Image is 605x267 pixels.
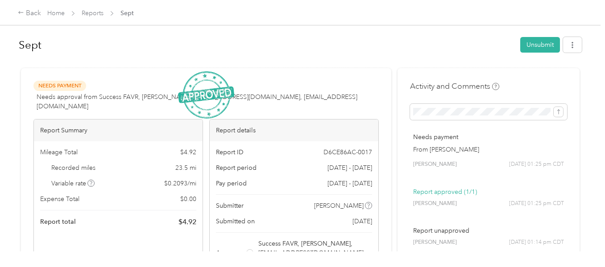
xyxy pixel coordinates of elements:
div: Report details [210,119,378,141]
span: Report ID [216,148,244,157]
span: [DATE] 01:25 pm CDT [509,200,564,208]
button: Unsubmit [520,37,560,53]
iframe: Everlance-gr Chat Button Frame [555,217,605,267]
span: Needs approval from Success FAVR, [PERSON_NAME], [EMAIL_ADDRESS][DOMAIN_NAME], [EMAIL_ADDRESS][DO... [37,92,379,111]
span: [PERSON_NAME] [314,201,364,210]
span: Recorded miles [51,163,95,173]
span: Expense Total [40,194,79,204]
span: Submitter [216,201,244,210]
span: [DATE] 01:25 pm CDT [509,160,564,168]
span: [DATE] - [DATE] [327,179,372,188]
a: Reports [82,9,104,17]
span: Variable rate [51,179,95,188]
span: [PERSON_NAME] [413,200,457,208]
span: D6CE86AC-0017 [323,148,372,157]
p: From [PERSON_NAME] [413,145,564,154]
span: $ 4.92 [178,217,196,227]
span: Success FAVR, [PERSON_NAME], [EMAIL_ADDRESS][DOMAIN_NAME], [EMAIL_ADDRESS][DOMAIN_NAME] [258,239,371,267]
a: Home [47,9,65,17]
span: Needs Payment [33,81,86,91]
p: Report approved (1/1) [413,187,564,197]
h4: Activity and Comments [410,81,499,92]
span: [DATE] [352,217,372,226]
span: $ 0.2093 / mi [164,179,196,188]
span: 23.5 mi [175,163,196,173]
span: $ 4.92 [180,148,196,157]
span: Sept [120,8,134,18]
img: ApprovedStamp [178,71,234,119]
span: Report period [216,163,257,173]
span: [PERSON_NAME] [413,238,457,246]
div: Report Summary [34,119,203,141]
span: [PERSON_NAME] [413,160,457,168]
p: Report unapproved [413,226,564,235]
span: Approvers [216,248,246,258]
span: Report total [40,217,76,226]
span: Mileage Total [40,148,78,157]
div: Back [18,8,41,19]
span: [DATE] - [DATE] [327,163,372,173]
span: Pay period [216,179,247,188]
h1: Sept [19,34,514,56]
span: [DATE] 01:14 pm CDT [509,238,564,246]
p: Needs payment [413,132,564,142]
span: Submitted on [216,217,255,226]
span: $ 0.00 [180,194,196,204]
